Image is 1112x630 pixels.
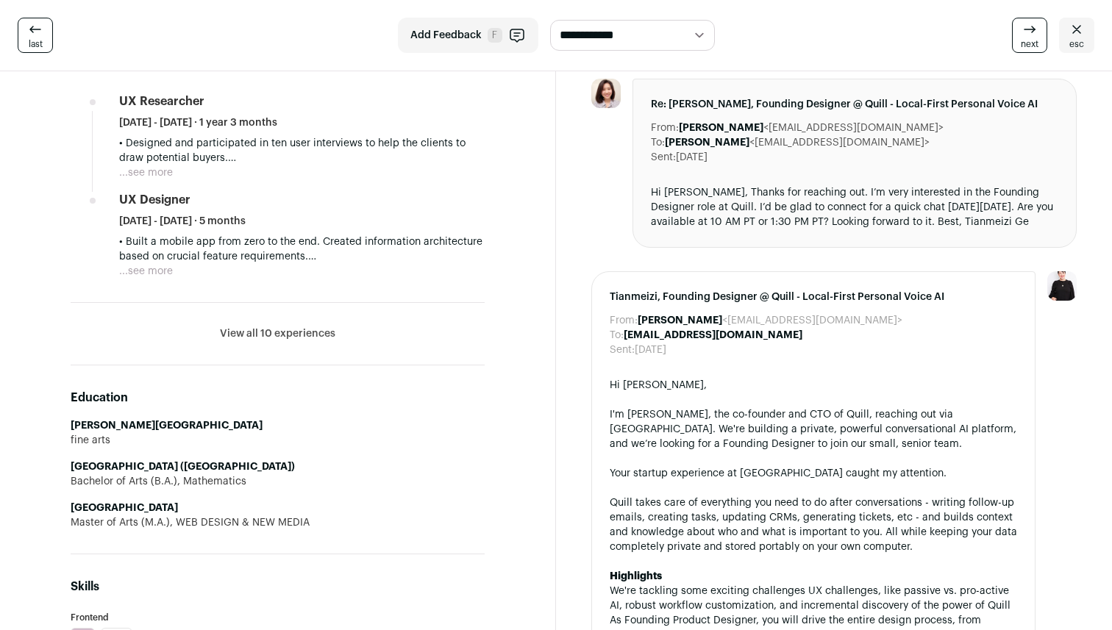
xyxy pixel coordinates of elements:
dt: From: [610,313,638,328]
dd: [DATE] [635,343,666,357]
strong: [GEOGRAPHIC_DATA] ([GEOGRAPHIC_DATA]) [71,462,295,472]
h2: Education [71,389,485,407]
button: View all 10 experiences [220,326,335,341]
p: • Built a mobile app from zero to the end. Created information architecture based on crucial feat... [119,235,485,264]
b: [PERSON_NAME] [638,315,722,326]
a: last [18,18,53,53]
dt: Sent: [610,343,635,357]
button: ...see more [119,264,173,279]
a: next [1012,18,1047,53]
h2: Skills [71,578,485,595]
dd: <[EMAIL_ADDRESS][DOMAIN_NAME]> [665,135,930,150]
div: I'm [PERSON_NAME], the co-founder and CTO of Quill, reaching out via [GEOGRAPHIC_DATA]. We're bui... [610,407,1017,451]
div: Hi [PERSON_NAME], Thanks for reaching out. I’m very interested in the Founding Designer role at Q... [651,185,1058,229]
a: esc [1059,18,1094,53]
strong: Highlights [610,571,662,581]
img: d9b95b8ed6bd399c3769394ccc426fa6c0b20d450678035dc48a055c0d66eeb0.jpg [591,79,621,108]
b: [EMAIL_ADDRESS][DOMAIN_NAME] [624,330,802,340]
h3: Frontend [71,613,485,622]
div: UX Designer [119,192,190,208]
dd: [DATE] [676,150,708,165]
span: [DATE] - [DATE] · 1 year 3 months [119,115,277,130]
b: [PERSON_NAME] [679,123,763,133]
div: Your startup experience at [GEOGRAPHIC_DATA] caught my attention. [610,466,1017,481]
span: F [488,28,502,43]
span: last [29,38,43,50]
strong: [PERSON_NAME][GEOGRAPHIC_DATA] [71,420,263,431]
div: UX Researcher [119,93,204,110]
div: Hi [PERSON_NAME], [610,378,1017,393]
dd: <[EMAIL_ADDRESS][DOMAIN_NAME]> [638,313,902,328]
button: Add Feedback F [398,18,538,53]
span: Tianmeizi, Founding Designer @ Quill - Local-First Personal Voice AI [610,290,1017,304]
dt: From: [651,121,679,135]
button: ...see more [119,165,173,180]
dt: To: [651,135,665,150]
span: [DATE] - [DATE] · 5 months [119,214,246,229]
span: esc [1069,38,1084,50]
dd: <[EMAIL_ADDRESS][DOMAIN_NAME]> [679,121,944,135]
b: [PERSON_NAME] [665,137,749,148]
div: Bachelor of Arts (B.A.), Mathematics [71,474,485,489]
p: • Designed and participated in ten user interviews to help the clients to draw potential buyers. [119,136,485,165]
div: Quill takes care of everything you need to do after conversations - writing follow-up emails, cre... [610,495,1017,554]
strong: [GEOGRAPHIC_DATA] [71,503,178,513]
div: Master of Arts (M.A.), WEB DESIGN & NEW MEDIA [71,515,485,530]
img: 9240684-medium_jpg [1047,271,1077,301]
dt: To: [610,328,624,343]
span: Re: [PERSON_NAME], Founding Designer @ Quill - Local-First Personal Voice AI [651,97,1058,112]
span: next [1021,38,1038,50]
li: We're tackling some exciting challenges UX challenges, like passive vs. pro-active AI, robust wor... [610,584,1017,613]
div: fine arts [71,433,485,448]
span: Add Feedback [410,28,482,43]
dt: Sent: [651,150,676,165]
